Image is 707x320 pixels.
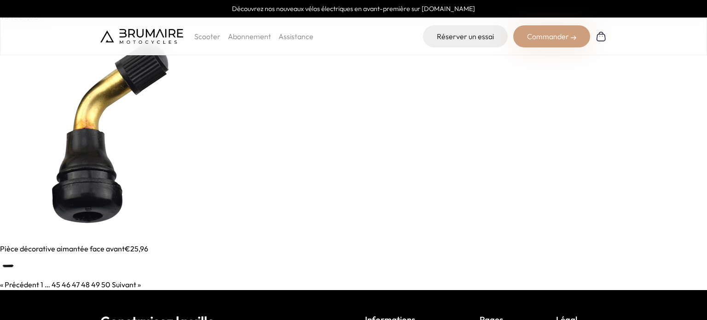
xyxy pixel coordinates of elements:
p: Scooter [194,31,220,42]
img: Brumaire Motocycles [100,29,183,44]
a: 1 [41,280,43,289]
a: 50 [101,280,110,289]
a: 48 [81,280,90,289]
a: Réserver un essai [423,25,508,47]
img: right-arrow-2.png [571,35,576,41]
span: 47 [72,280,80,289]
a: Assistance [278,32,313,41]
div: Commander [513,25,590,47]
a: Suivant » [112,280,141,289]
img: Panier [596,31,607,42]
a: 45 [52,280,60,289]
a: 46 [62,280,70,289]
span: … [45,280,50,289]
a: Abonnement [228,32,271,41]
a: 49 [91,280,100,289]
